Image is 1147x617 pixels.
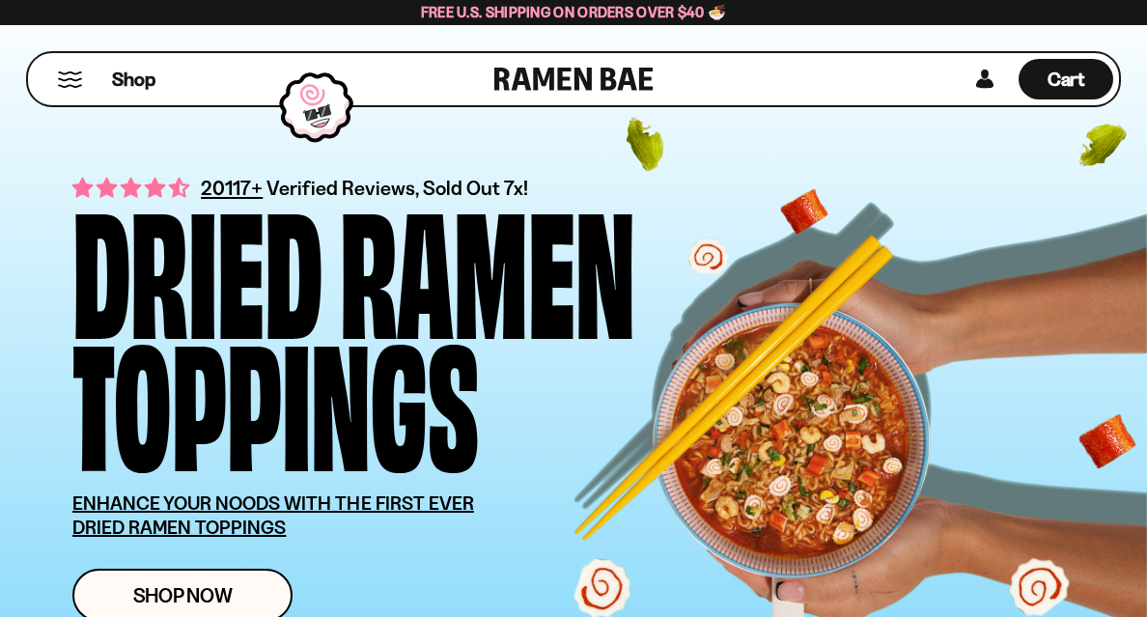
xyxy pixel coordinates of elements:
span: Cart [1048,68,1085,91]
span: Shop Now [133,585,233,605]
div: Toppings [72,330,479,463]
div: Dried [72,198,322,330]
button: Mobile Menu Trigger [57,71,83,88]
u: ENHANCE YOUR NOODS WITH THE FIRST EVER DRIED RAMEN TOPPINGS [72,491,474,539]
span: Free U.S. Shipping on Orders over $40 🍜 [421,3,727,21]
a: Shop [112,59,155,99]
span: Shop [112,67,155,93]
div: Cart [1019,53,1113,105]
div: Ramen [340,198,635,330]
